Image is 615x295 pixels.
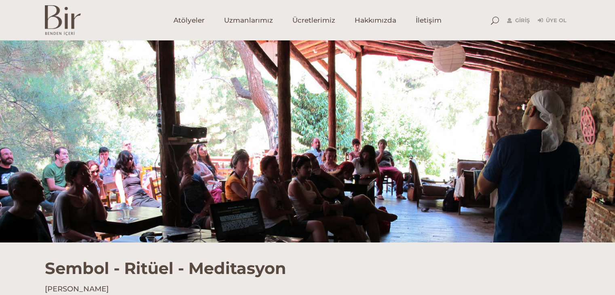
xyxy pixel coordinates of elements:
[292,16,335,25] span: Ücretlerimiz
[173,16,205,25] span: Atölyeler
[224,16,273,25] span: Uzmanlarımız
[355,16,396,25] span: Hakkımızda
[45,242,571,278] h1: Sembol - Ritüel - Meditasyon
[507,16,530,25] a: Giriş
[538,16,566,25] a: Üye Ol
[45,284,571,294] h4: [PERSON_NAME]
[416,16,442,25] span: İletişim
